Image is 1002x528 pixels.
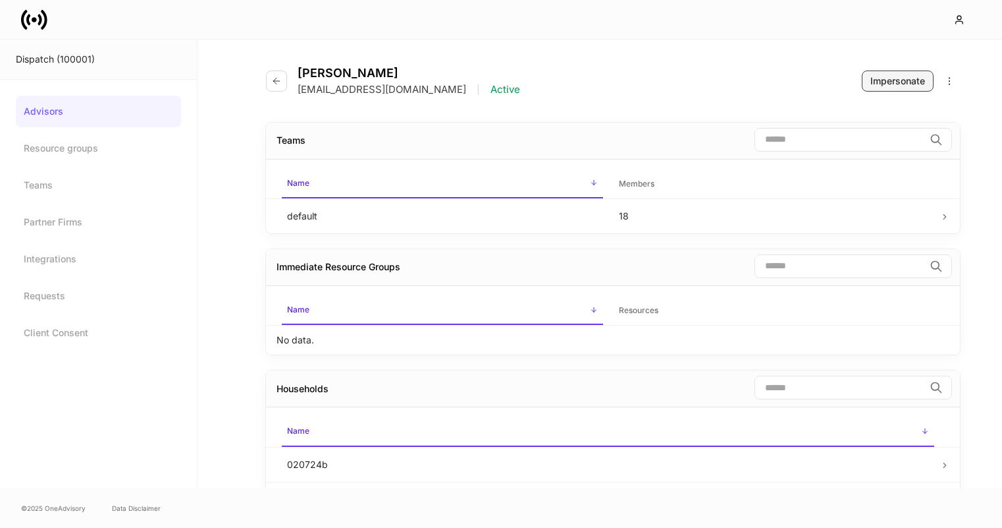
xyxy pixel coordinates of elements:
div: Dispatch (100001) [16,53,181,66]
p: Active [490,83,520,96]
a: Requests [16,280,181,312]
td: 020724b [277,447,939,482]
h4: [PERSON_NAME] [298,66,520,80]
a: Data Disclaimer [112,503,161,513]
p: | [477,83,480,96]
a: Client Consent [16,317,181,349]
td: 031924d [277,482,939,517]
div: Impersonate [870,74,925,88]
td: 18 [608,198,940,233]
a: Teams [16,169,181,201]
span: Name [282,297,603,325]
span: Name [282,418,934,446]
td: default [277,198,608,233]
a: Resource groups [16,132,181,164]
div: Households [277,382,329,396]
p: No data. [277,334,314,347]
span: © 2025 OneAdvisory [21,503,86,513]
h6: Members [619,177,654,190]
p: [EMAIL_ADDRESS][DOMAIN_NAME] [298,83,466,96]
span: Members [614,171,935,198]
h6: Resources [619,304,658,316]
a: Partner Firms [16,206,181,238]
h6: Name [287,425,309,437]
h6: Name [287,303,309,316]
div: Immediate Resource Groups [277,260,400,274]
div: Teams [277,134,305,147]
button: Impersonate [862,71,934,92]
h6: Name [287,177,309,189]
a: Integrations [16,243,181,275]
a: Advisors [16,96,181,127]
span: Name [282,170,603,198]
span: Resources [614,297,935,324]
